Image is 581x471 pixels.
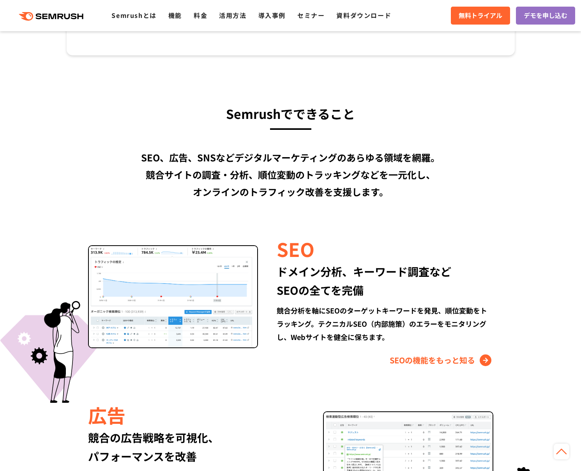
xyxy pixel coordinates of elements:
a: 活用方法 [219,11,246,20]
span: 無料トライアル [459,11,502,21]
h3: Semrushでできること [67,103,515,124]
a: 資料ダウンロード [336,11,391,20]
a: Semrushとは [111,11,156,20]
div: 広告 [88,402,304,428]
div: 競合分析を軸にSEOのターゲットキーワードを発見、順位変動をトラッキング。テクニカルSEO（内部施策）のエラーをモニタリングし、Webサイトを健全に保ちます。 [277,304,493,344]
a: セミナー [297,11,325,20]
a: 無料トライアル [451,7,510,25]
span: デモを申し込む [524,11,567,21]
div: SEO、広告、SNSなどデジタルマーケティングのあらゆる領域を網羅。 競合サイトの調査・分析、順位変動のトラッキングなどを一元化し、 オンラインのトラフィック改善を支援します。 [67,149,515,200]
a: 料金 [194,11,207,20]
a: 導入事例 [258,11,286,20]
a: SEOの機能をもっと知る [390,354,493,367]
a: 機能 [168,11,182,20]
div: SEO [277,235,493,262]
div: ドメイン分析、キーワード調査など SEOの全てを完備 [277,262,493,299]
a: デモを申し込む [516,7,575,25]
div: 競合の広告戦略を可視化、 パフォーマンスを改善 [88,428,304,466]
